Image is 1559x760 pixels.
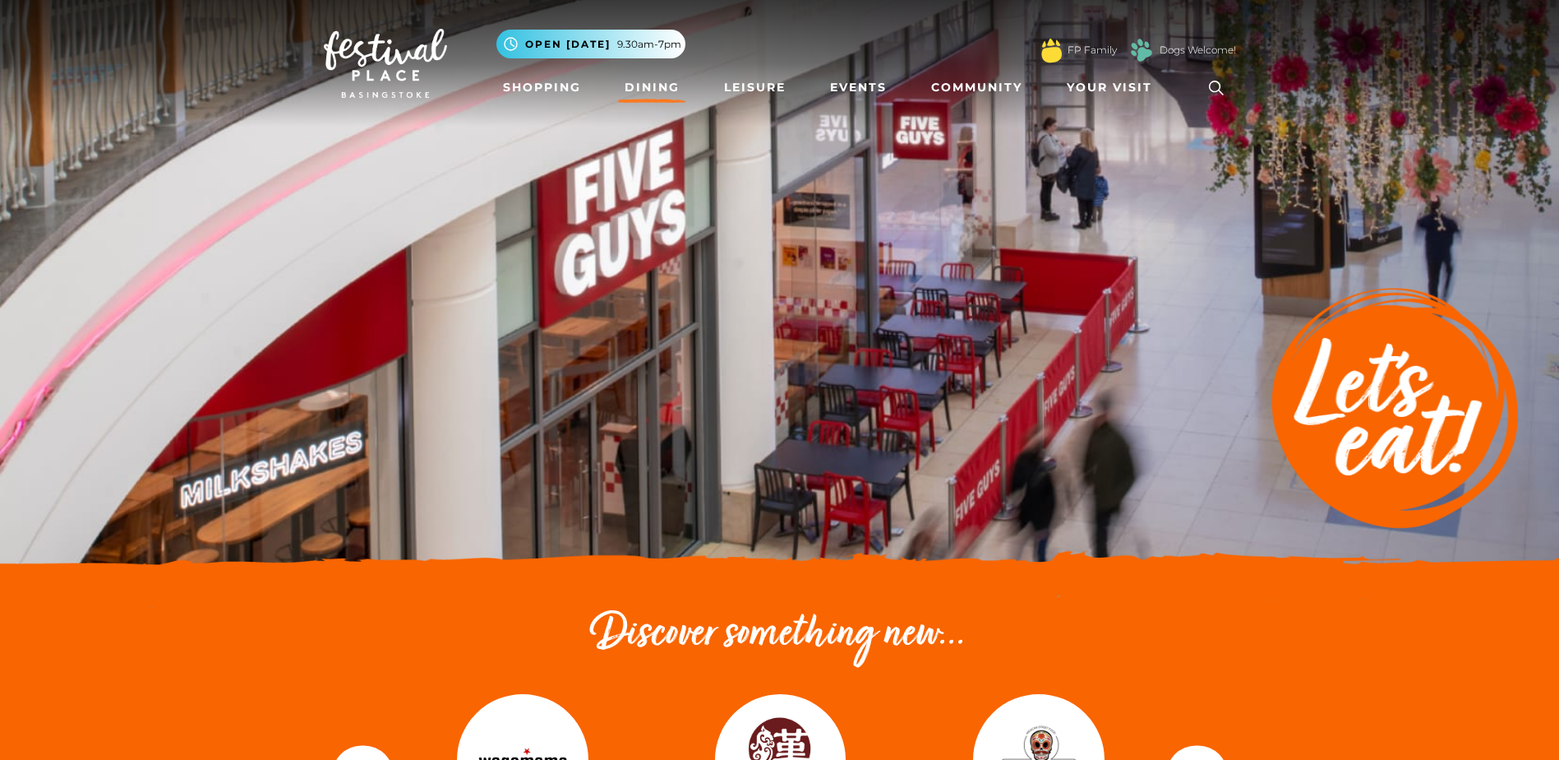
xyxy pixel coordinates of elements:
h2: Discover something new... [324,609,1236,661]
img: Festival Place Logo [324,29,447,98]
span: Your Visit [1067,79,1152,96]
a: Your Visit [1060,72,1167,103]
a: FP Family [1068,43,1117,58]
a: Events [823,72,893,103]
span: 9.30am-7pm [617,37,681,52]
a: Dining [618,72,686,103]
button: Open [DATE] 9.30am-7pm [496,30,685,58]
a: Shopping [496,72,588,103]
a: Leisure [717,72,792,103]
span: Open [DATE] [525,37,611,52]
a: Community [925,72,1029,103]
a: Dogs Welcome! [1160,43,1236,58]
